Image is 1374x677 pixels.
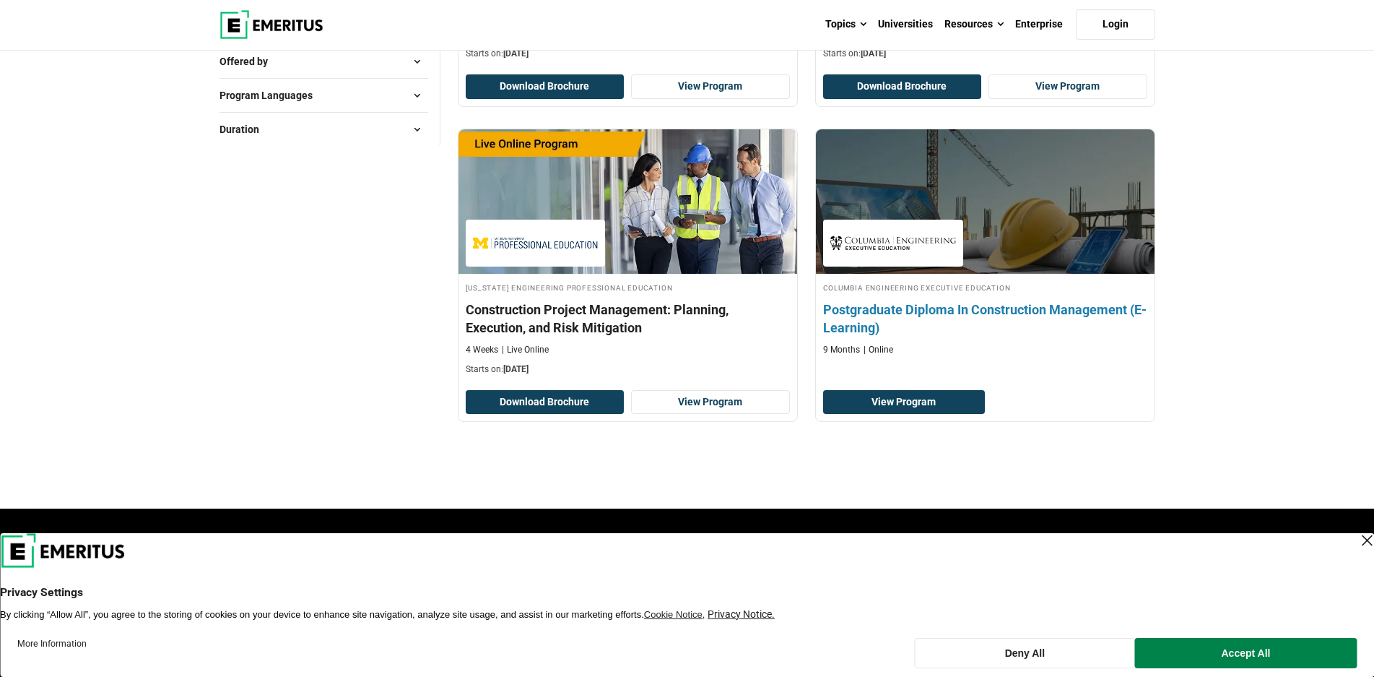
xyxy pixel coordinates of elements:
[219,121,271,137] span: Duration
[466,74,625,99] button: Download Brochure
[458,129,797,274] img: Construction Project Management: Planning, Execution, and Risk Mitigation | Online Project Manage...
[473,227,599,259] img: Michigan Engineering Professional Education
[823,74,982,99] button: Download Brochure
[219,87,324,103] span: Program Languages
[466,281,790,293] h4: [US_STATE] Engineering Professional Education
[799,122,1171,281] img: Postgraduate Diploma In Construction Management (E-Learning) | Online Project Management Course
[823,301,1147,337] h4: Postgraduate Diploma In Construction Management (E-Learning)
[502,344,549,356] p: Live Online
[466,390,625,415] button: Download Brochure
[1076,9,1155,40] a: Login
[219,85,428,106] button: Program Languages
[466,301,790,337] h4: Construction Project Management: Planning, Execution, and Risk Mitigation
[823,344,860,356] p: 9 Months
[219,118,428,140] button: Duration
[988,74,1147,99] a: View Program
[861,48,886,59] span: [DATE]
[823,281,1147,293] h4: Columbia Engineering Executive Education
[816,129,1155,363] a: Project Management Course by Columbia Engineering Executive Education - Columbia Engineering Exec...
[219,53,279,69] span: Offered by
[830,227,956,259] img: Columbia Engineering Executive Education
[823,390,986,415] a: View Program
[823,48,1147,60] p: Starts on:
[631,390,790,415] a: View Program
[864,344,893,356] p: Online
[466,344,498,356] p: 4 Weeks
[466,48,790,60] p: Starts on:
[631,74,790,99] a: View Program
[458,129,797,383] a: Project Management Course by Michigan Engineering Professional Education - October 9, 2025 Michig...
[466,363,790,376] p: Starts on:
[503,48,529,59] span: [DATE]
[503,364,529,374] span: [DATE]
[219,51,428,72] button: Offered by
